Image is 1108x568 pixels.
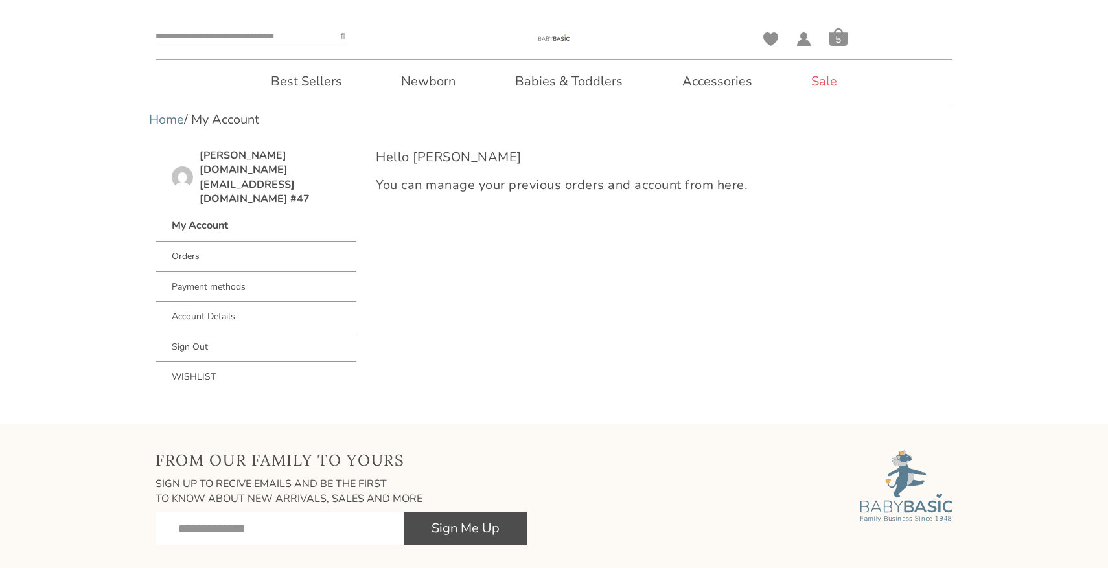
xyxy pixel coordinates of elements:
[156,210,356,392] nav: Account pages
[156,362,356,392] a: Wishlist
[156,242,356,272] a: Orders
[156,450,527,470] h2: From Our Family To Yours
[829,28,848,46] a: Cart5
[156,210,356,242] a: My Account
[829,33,848,46] span: 5
[404,512,527,545] button: Sign Me Up
[496,60,642,104] a: Babies & Toddlers
[382,60,475,104] a: Newborn
[763,32,778,46] a: Wishlist
[376,176,952,194] p: You can manage your previous orders and account from here.
[156,272,356,302] a: Payment methods
[251,60,362,104] a: Best Sellers
[149,111,959,129] nav: Breadcrumb
[156,477,527,506] h3: Sign Up to recive emails and be the first to know about new arrivals, sales and more
[196,148,360,207] div: [PERSON_NAME][DOMAIN_NAME][EMAIL_ADDRESS][DOMAIN_NAME] #47
[829,28,848,46] span: Cart
[156,332,356,363] a: Sign Out
[149,111,184,128] a: Home
[376,148,952,166] p: Hello [PERSON_NAME]
[156,302,356,332] a: Account Details
[663,60,772,104] a: Accessories
[792,60,857,104] a: Sale
[796,32,811,51] span: My Account
[763,32,778,51] span: Wishlist
[796,32,811,46] a: My Account
[432,512,500,545] span: Sign Me Up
